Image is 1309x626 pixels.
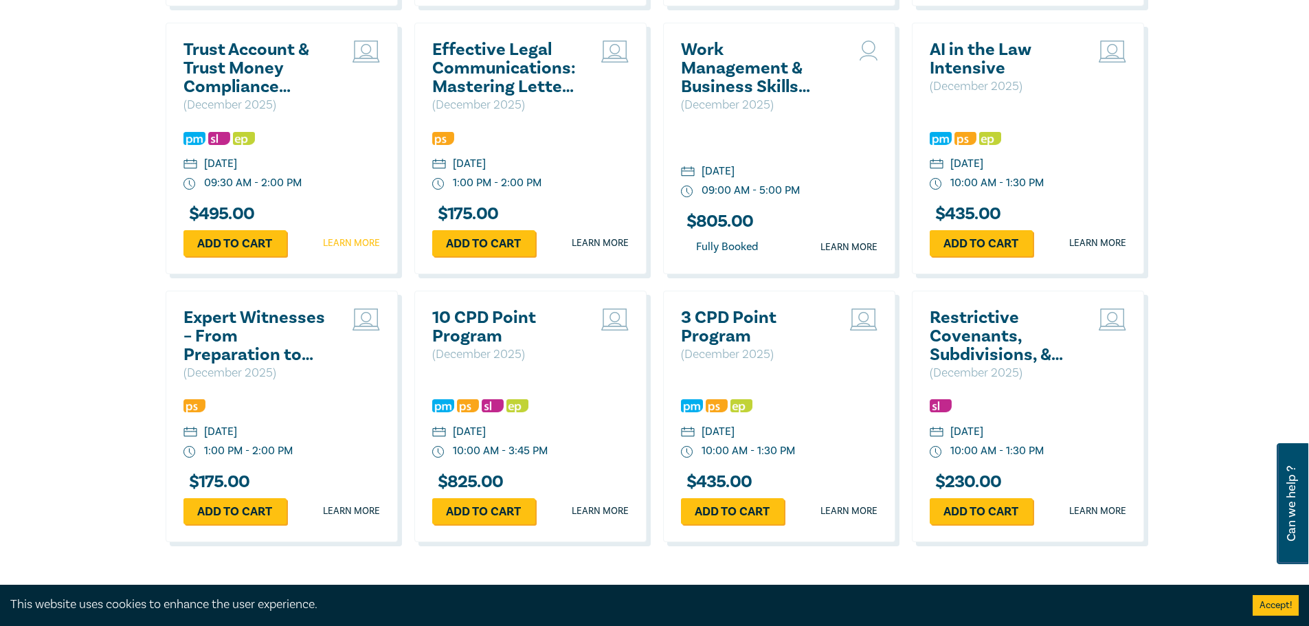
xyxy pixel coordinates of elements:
img: Substantive Law [208,132,230,145]
div: 1:00 PM - 2:00 PM [453,175,541,191]
img: Live Stream [353,309,380,331]
img: Live Stream [1099,41,1126,63]
img: Practice Management & Business Skills [930,132,952,145]
a: Learn more [1069,504,1126,518]
a: Learn more [1069,236,1126,250]
div: 09:00 AM - 5:00 PM [702,183,800,199]
div: [DATE] [950,424,983,440]
a: 10 CPD Point Program [432,309,580,346]
img: calendar [930,159,943,171]
p: ( December 2025 ) [183,364,331,382]
h3: $ 435.00 [681,473,752,491]
a: Expert Witnesses – From Preparation to Examination [183,309,331,364]
img: Professional Skills [706,399,728,412]
img: Live Stream [601,309,629,331]
img: Practice Management & Business Skills [432,399,454,412]
div: 10:00 AM - 1:30 PM [950,175,1044,191]
div: 10:00 AM - 1:30 PM [702,443,795,459]
img: calendar [681,166,695,179]
img: Substantive Law [482,399,504,412]
a: Learn more [572,236,629,250]
div: 1:00 PM - 2:00 PM [204,443,293,459]
div: 09:30 AM - 2:00 PM [204,175,302,191]
div: [DATE] [204,424,237,440]
a: Trust Account & Trust Money Compliance Intensive [183,41,331,96]
a: AI in the Law Intensive [930,41,1077,78]
a: Effective Legal Communications: Mastering Letters of Advice and Letters of Demand [432,41,580,96]
img: watch [681,186,693,198]
p: ( December 2025 ) [432,346,580,364]
div: [DATE] [702,164,735,179]
img: Face to Face [860,41,877,60]
div: Fully Booked [681,238,773,256]
div: [DATE] [453,424,486,440]
div: [DATE] [702,424,735,440]
img: calendar [183,427,197,439]
img: Professional Skills [954,132,976,145]
img: Live Stream [601,41,629,63]
img: Ethics & Professional Responsibility [979,132,1001,145]
img: Ethics & Professional Responsibility [233,132,255,145]
a: Learn more [572,504,629,518]
img: calendar [432,159,446,171]
img: Substantive Law [930,399,952,412]
img: Ethics & Professional Responsibility [730,399,752,412]
img: Professional Skills [183,399,205,412]
p: ( December 2025 ) [681,96,829,114]
a: Add to cart [681,498,784,524]
img: Ethics & Professional Responsibility [506,399,528,412]
p: ( December 2025 ) [930,364,1077,382]
a: Add to cart [432,230,535,256]
img: calendar [930,427,943,439]
div: [DATE] [950,156,983,172]
img: Practice Management & Business Skills [681,399,703,412]
img: watch [681,446,693,458]
img: watch [183,446,196,458]
h3: $ 495.00 [183,205,255,223]
img: Live Stream [353,41,380,63]
p: ( December 2025 ) [432,96,580,114]
h3: $ 805.00 [681,212,754,231]
h3: $ 175.00 [183,473,250,491]
img: Live Stream [1099,309,1126,331]
a: Restrictive Covenants, Subdivisions, & Cultural Heritage Management Plans Intensive [930,309,1077,364]
img: Practice Management & Business Skills [183,132,205,145]
span: Can we help ? [1285,451,1298,556]
a: Learn more [820,241,877,254]
p: ( December 2025 ) [183,96,331,114]
button: Accept cookies [1253,595,1299,616]
h3: $ 435.00 [930,205,1001,223]
a: Add to cart [930,230,1033,256]
a: Learn more [820,504,877,518]
h3: $ 175.00 [432,205,499,223]
a: Add to cart [930,498,1033,524]
img: calendar [183,159,197,171]
a: Learn more [323,504,380,518]
a: Add to cart [183,230,287,256]
img: calendar [681,427,695,439]
div: 10:00 AM - 1:30 PM [950,443,1044,459]
img: Professional Skills [457,399,479,412]
img: watch [183,178,196,190]
p: ( December 2025 ) [681,346,829,364]
img: calendar [432,427,446,439]
p: ( December 2025 ) [930,78,1077,96]
img: watch [930,446,942,458]
a: 3 CPD Point Program [681,309,829,346]
img: watch [432,446,445,458]
h3: $ 230.00 [930,473,1002,491]
div: This website uses cookies to enhance the user experience. [10,596,1232,614]
img: Professional Skills [432,132,454,145]
a: Work Management & Business Skills (including Risk Management) ([DATE]) [681,41,829,96]
div: 10:00 AM - 3:45 PM [453,443,548,459]
img: Live Stream [850,309,877,331]
div: [DATE] [204,156,237,172]
img: watch [432,178,445,190]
